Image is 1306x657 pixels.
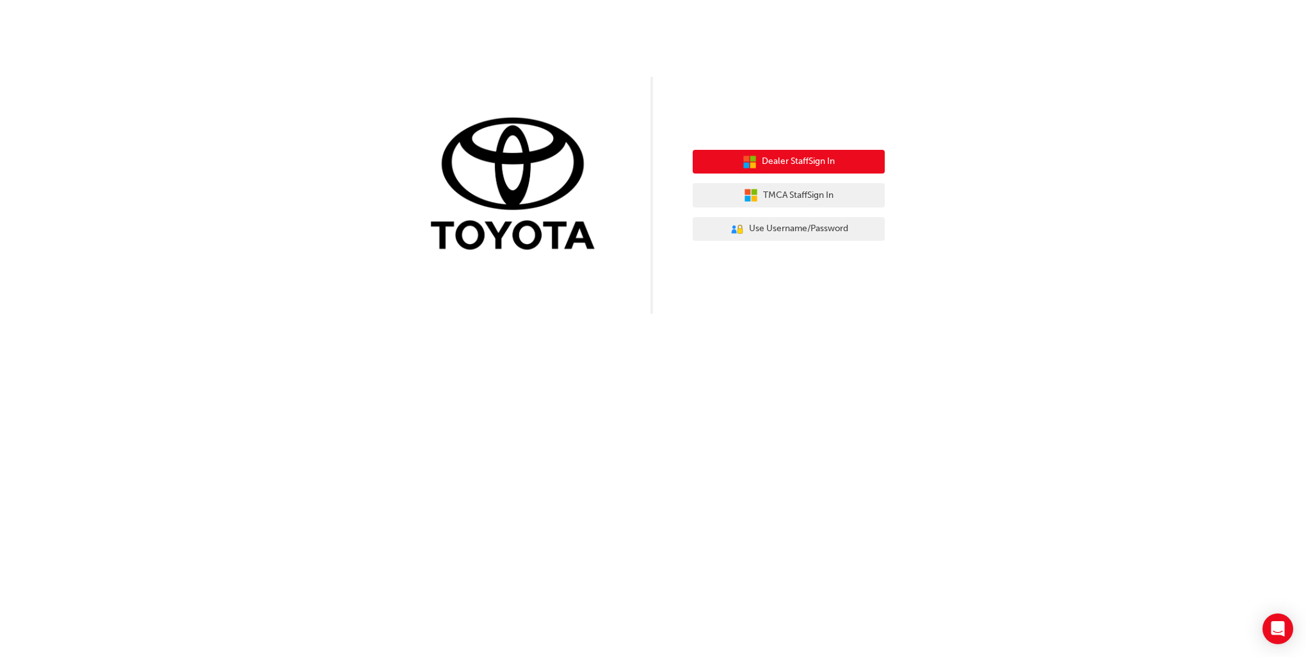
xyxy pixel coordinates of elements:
span: Use Username/Password [749,222,848,236]
button: Use Username/Password [693,217,885,241]
img: Trak [421,115,613,256]
button: TMCA StaffSign In [693,183,885,207]
span: Dealer Staff Sign In [762,154,835,169]
button: Dealer StaffSign In [693,150,885,174]
span: TMCA Staff Sign In [763,188,834,203]
div: Open Intercom Messenger [1262,613,1293,644]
